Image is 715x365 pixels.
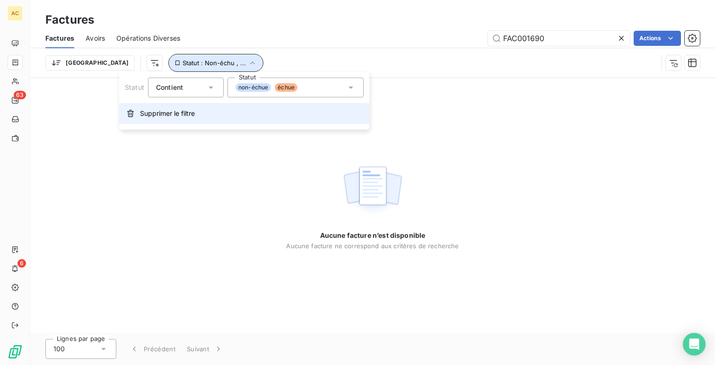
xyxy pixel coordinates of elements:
span: 100 [53,344,65,354]
input: Rechercher [488,31,630,46]
span: Aucune facture ne correspond aux critères de recherche [286,242,459,250]
div: AC [8,6,23,21]
button: Actions [634,31,681,46]
button: Statut : Non-échu , ... [168,54,263,72]
span: Statut : Non-échu , ... [183,59,246,67]
span: échue [275,83,297,92]
img: Logo LeanPay [8,344,23,359]
span: Statut [125,83,144,91]
span: 6 [17,259,26,268]
span: Factures [45,34,74,43]
span: Contient [156,83,183,91]
img: empty state [342,161,403,220]
div: Open Intercom Messenger [683,333,706,356]
button: [GEOGRAPHIC_DATA] [45,55,135,70]
span: Avoirs [86,34,105,43]
span: 63 [14,91,26,99]
span: Aucune facture n’est disponible [320,231,426,240]
span: non-échue [235,83,271,92]
button: Précédent [124,339,181,359]
span: Opérations Diverses [116,34,180,43]
button: Suivant [181,339,229,359]
button: Supprimer le filtre [119,103,369,124]
h3: Factures [45,11,94,28]
span: Supprimer le filtre [140,109,195,118]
